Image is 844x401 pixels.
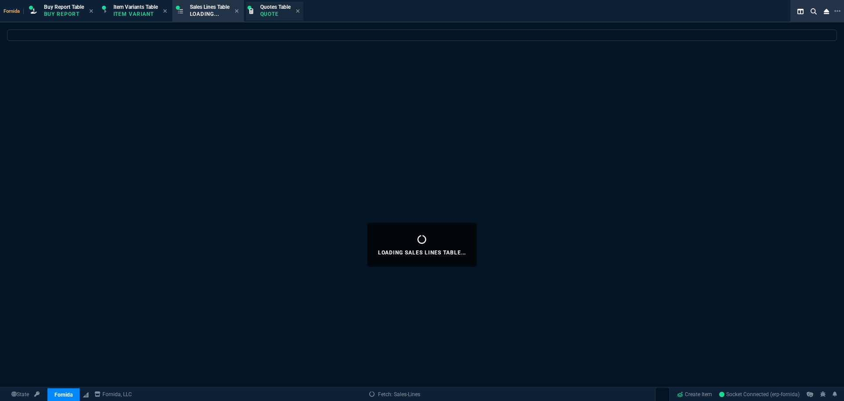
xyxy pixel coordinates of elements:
a: API TOKEN [32,390,42,398]
nx-icon: Search [807,6,820,17]
a: Global State [9,390,32,398]
nx-icon: Open New Tab [834,7,840,15]
p: Loading... [190,11,229,18]
span: Socket Connected (erp-fornida) [719,391,800,397]
p: Item Variant [113,11,157,18]
a: Create Item [673,388,716,401]
nx-icon: Close Tab [89,8,93,15]
span: Quotes Table [260,4,291,10]
p: Buy Report [44,11,84,18]
a: msbcCompanyName [92,390,135,398]
span: Buy Report Table [44,4,84,10]
a: yXnFfFik4p3Jj03cAACi [719,390,800,398]
nx-icon: Split Panels [794,6,807,17]
nx-icon: Close Tab [163,8,167,15]
p: Quote [260,11,291,18]
p: Loading Sales Lines Table... [378,249,466,256]
nx-icon: Close Tab [296,8,300,15]
nx-icon: Close Workbench [820,6,833,17]
span: Item Variants Table [113,4,158,10]
span: Sales Lines Table [190,4,229,10]
nx-icon: Close Tab [235,8,239,15]
a: Fetch: Sales-Lines [369,390,420,398]
span: Fornida [4,8,24,14]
